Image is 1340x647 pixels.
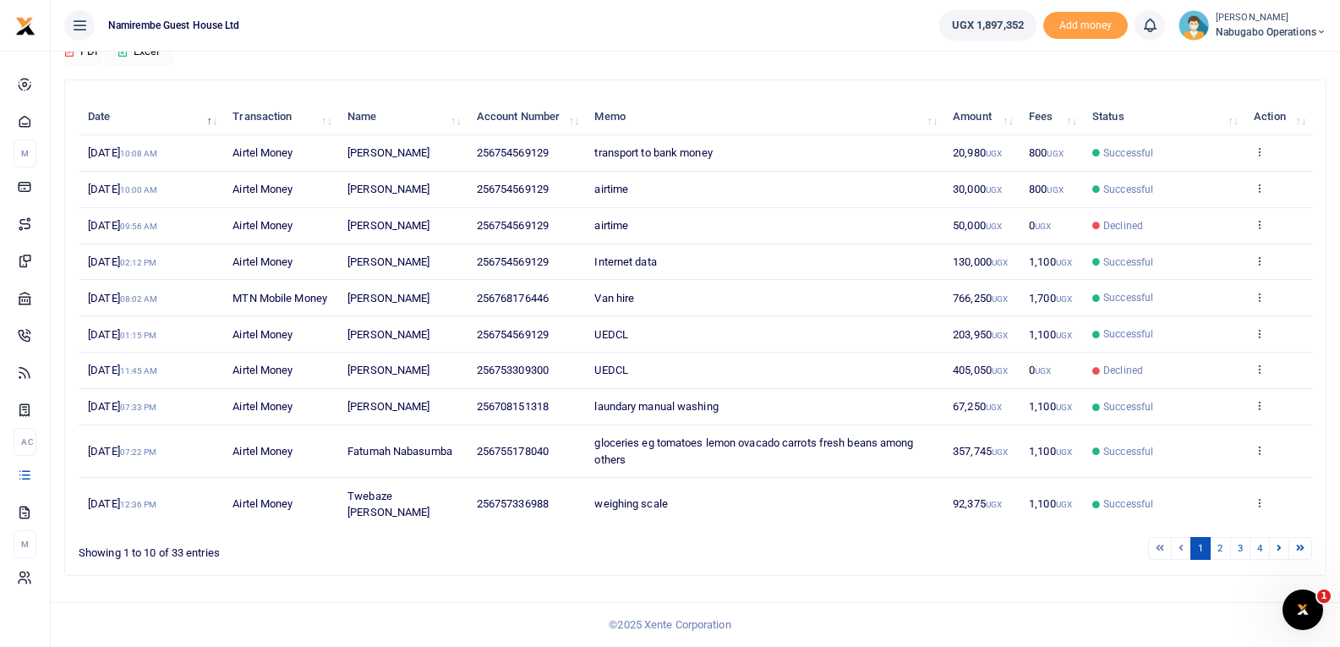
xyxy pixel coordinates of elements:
[468,99,586,135] th: Account Number: activate to sort column ascending
[338,99,468,135] th: Name: activate to sort column ascending
[594,183,628,195] span: airtime
[347,490,429,519] span: Twebaze [PERSON_NAME]
[1043,12,1128,40] span: Add money
[120,258,157,267] small: 02:12 PM
[477,292,549,304] span: 256768176446
[120,366,158,376] small: 11:45 AM
[347,183,429,195] span: [PERSON_NAME]
[1103,290,1153,305] span: Successful
[1056,258,1072,267] small: UGX
[88,292,157,304] span: [DATE]
[477,183,549,195] span: 256754569129
[1056,403,1072,412] small: UGX
[1029,183,1064,195] span: 800
[953,364,1008,376] span: 405,050
[88,328,156,341] span: [DATE]
[1029,146,1064,159] span: 800
[953,292,1008,304] span: 766,250
[1056,294,1072,304] small: UGX
[14,428,36,456] li: Ac
[1103,326,1153,342] span: Successful
[347,255,429,268] span: [PERSON_NAME]
[477,364,549,376] span: 256753309300
[1043,18,1128,30] a: Add money
[1250,537,1270,560] a: 4
[953,219,1002,232] span: 50,000
[347,400,429,413] span: [PERSON_NAME]
[232,183,293,195] span: Airtel Money
[1029,255,1072,268] span: 1,100
[1035,222,1051,231] small: UGX
[347,364,429,376] span: [PERSON_NAME]
[943,99,1020,135] th: Amount: activate to sort column ascending
[594,292,634,304] span: Van hire
[986,222,1002,231] small: UGX
[986,185,1002,195] small: UGX
[223,99,338,135] th: Transaction: activate to sort column ascending
[88,183,157,195] span: [DATE]
[1029,328,1072,341] span: 1,100
[88,364,157,376] span: [DATE]
[953,445,1008,458] span: 357,745
[1035,366,1051,376] small: UGX
[1179,10,1209,41] img: profile-user
[14,530,36,558] li: M
[120,403,157,412] small: 07:33 PM
[477,255,549,268] span: 256754569129
[1317,589,1331,603] span: 1
[953,497,1002,510] span: 92,375
[477,146,549,159] span: 256754569129
[986,403,1002,412] small: UGX
[992,366,1008,376] small: UGX
[953,400,1002,413] span: 67,250
[79,99,223,135] th: Date: activate to sort column descending
[594,219,628,232] span: airtime
[120,331,157,340] small: 01:15 PM
[1020,99,1083,135] th: Fees: activate to sort column ascending
[1056,500,1072,509] small: UGX
[1103,255,1153,270] span: Successful
[953,183,1002,195] span: 30,000
[88,497,156,510] span: [DATE]
[88,219,157,232] span: [DATE]
[992,258,1008,267] small: UGX
[120,447,157,457] small: 07:22 PM
[347,445,452,458] span: Fatumah Nabasumba
[88,255,156,268] span: [DATE]
[1179,10,1326,41] a: profile-user [PERSON_NAME] Nabugabo operations
[15,19,36,31] a: logo-small logo-large logo-large
[1029,292,1072,304] span: 1,700
[347,146,429,159] span: [PERSON_NAME]
[79,535,586,562] div: Showing 1 to 10 of 33 entries
[1043,12,1128,40] li: Toup your wallet
[594,497,667,510] span: weighing scale
[1029,219,1051,232] span: 0
[933,10,1043,41] li: Wallet ballance
[986,149,1002,158] small: UGX
[101,18,247,33] span: Namirembe Guest House Ltd
[594,328,628,341] span: UEDCL
[1029,364,1051,376] span: 0
[232,146,293,159] span: Airtel Money
[1103,399,1153,414] span: Successful
[120,222,158,231] small: 09:56 AM
[15,16,36,36] img: logo-small
[347,219,429,232] span: [PERSON_NAME]
[1230,537,1250,560] a: 3
[585,99,943,135] th: Memo: activate to sort column ascending
[232,219,293,232] span: Airtel Money
[594,400,718,413] span: laundary manual washing
[992,331,1008,340] small: UGX
[1283,589,1323,630] iframe: Intercom live chat
[1056,331,1072,340] small: UGX
[232,445,293,458] span: Airtel Money
[1190,537,1211,560] a: 1
[594,436,913,466] span: gloceries eg tomatoes lemon ovacado carrots fresh beans among others
[986,500,1002,509] small: UGX
[88,400,156,413] span: [DATE]
[953,255,1008,268] span: 130,000
[232,292,327,304] span: MTN Mobile Money
[232,497,293,510] span: Airtel Money
[1210,537,1230,560] a: 2
[594,146,712,159] span: transport to bank money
